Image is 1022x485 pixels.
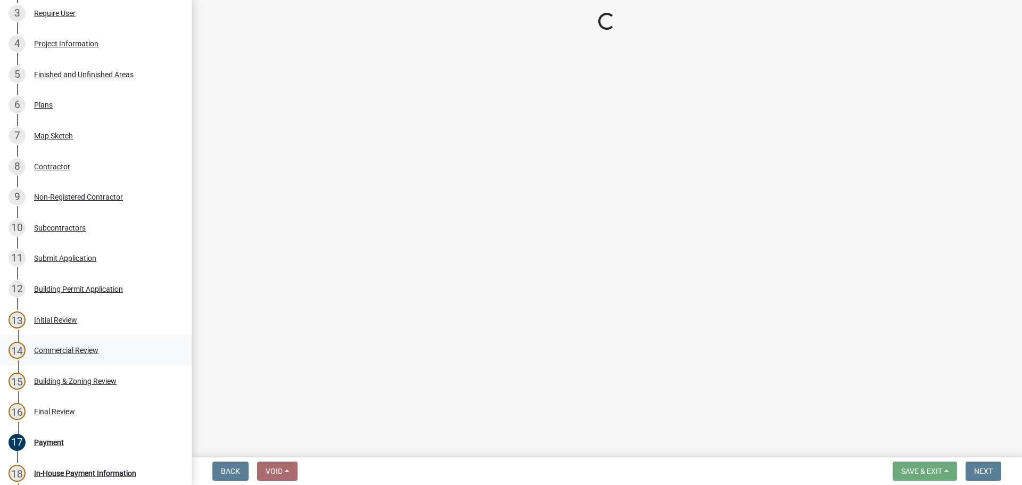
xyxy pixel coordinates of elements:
div: Finished and Unfinished Areas [34,71,134,78]
div: Final Review [34,408,75,415]
div: 15 [9,373,26,390]
button: Save & Exit [893,462,957,481]
span: Void [266,467,283,475]
div: 6 [9,96,26,113]
div: 5 [9,66,26,83]
div: 14 [9,342,26,359]
div: Payment [34,439,64,446]
div: Project Information [34,40,98,47]
div: In-House Payment Information [34,470,136,477]
span: Back [221,467,240,475]
div: 18 [9,465,26,482]
div: Contractor [34,163,70,170]
div: 3 [9,5,26,22]
div: 7 [9,127,26,144]
button: Back [212,462,249,481]
div: 13 [9,311,26,328]
div: Submit Application [34,254,96,262]
div: Initial Review [34,316,77,324]
span: Next [974,467,993,475]
div: Commercial Review [34,347,98,354]
div: Subcontractors [34,224,86,232]
span: Save & Exit [901,467,942,475]
div: 10 [9,219,26,236]
div: Building Permit Application [34,285,123,293]
div: Building & Zoning Review [34,377,117,385]
button: Void [257,462,298,481]
div: 16 [9,403,26,420]
button: Next [966,462,1001,481]
div: 12 [9,281,26,298]
div: 8 [9,158,26,175]
div: Map Sketch [34,132,73,139]
div: Require User [34,10,76,17]
div: 17 [9,434,26,451]
div: 9 [9,188,26,205]
div: Non-Registered Contractor [34,193,123,201]
div: 4 [9,35,26,52]
div: 11 [9,250,26,267]
div: Plans [34,101,53,109]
